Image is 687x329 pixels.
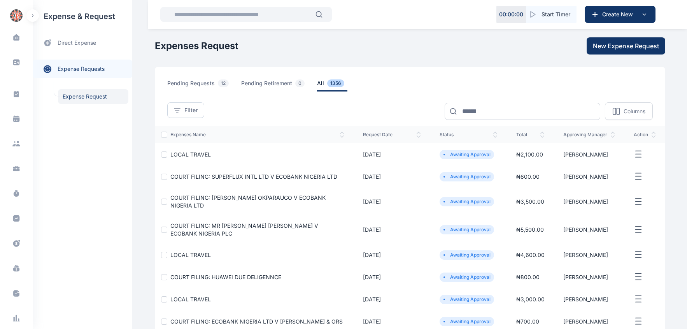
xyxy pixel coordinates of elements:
[354,165,430,188] td: [DATE]
[363,132,421,138] span: request date
[516,318,539,325] span: ₦ 700.00
[170,151,211,158] a: LOCAL TRAVEL
[443,274,491,280] li: Awaiting Approval
[317,79,347,91] span: all
[516,252,545,258] span: ₦ 4,600.00
[516,173,540,180] span: ₦ 800.00
[516,198,544,205] span: ₦ 3,500.00
[184,106,198,114] span: Filter
[354,143,430,165] td: [DATE]
[516,151,543,158] span: ₦ 2,100.00
[587,37,665,55] button: New Expense Request
[443,318,491,325] li: Awaiting Approval
[554,188,624,216] td: [PERSON_NAME]
[563,132,615,138] span: approving manager
[155,40,238,52] h1: Expenses Request
[167,79,241,91] a: pending requests12
[170,274,281,280] a: COURT FILING: HUAWEI DUE DELIGENNCE
[554,288,624,310] td: [PERSON_NAME]
[354,216,430,244] td: [DATE]
[554,266,624,288] td: [PERSON_NAME]
[218,79,229,87] span: 12
[516,296,545,303] span: ₦ 3,000.00
[605,102,653,120] button: Columns
[170,252,211,258] a: LOCAL TRAVEL
[241,79,308,91] span: pending retirement
[599,11,640,18] span: Create New
[526,6,577,23] button: Start Timer
[170,296,211,303] a: LOCAL TRAVEL
[170,173,337,180] a: COURT FILING: SUPERFLUX INTL LTD V ECOBANK NIGERIA LTD
[33,33,132,53] a: direct expense
[170,132,344,138] span: expenses Name
[443,296,491,303] li: Awaiting Approval
[443,174,491,180] li: Awaiting Approval
[634,132,656,138] span: action
[354,288,430,310] td: [DATE]
[33,60,132,78] a: expense requests
[354,244,430,266] td: [DATE]
[499,11,523,18] p: 00 : 00 : 00
[354,266,430,288] td: [DATE]
[317,79,357,91] a: all1356
[585,6,655,23] button: Create New
[170,194,326,209] a: COURT FILING: [PERSON_NAME] OKPARAUGO V ECOBANK NIGERIA LTD
[170,222,318,237] a: COURT FILING: MR [PERSON_NAME] [PERSON_NAME] V ECOBANK NIGERIA PLC
[58,39,96,47] span: direct expense
[542,11,570,18] span: Start Timer
[554,244,624,266] td: [PERSON_NAME]
[593,41,659,51] span: New Expense Request
[58,89,128,104] a: Expense Request
[516,132,545,138] span: total
[167,79,232,91] span: pending requests
[554,143,624,165] td: [PERSON_NAME]
[443,227,491,233] li: Awaiting Approval
[354,188,430,216] td: [DATE]
[33,53,132,78] div: expense requests
[443,252,491,258] li: Awaiting Approval
[554,216,624,244] td: [PERSON_NAME]
[443,199,491,205] li: Awaiting Approval
[167,102,204,118] button: Filter
[440,132,498,138] span: status
[327,79,344,87] span: 1356
[443,151,491,158] li: Awaiting Approval
[295,79,305,87] span: 0
[241,79,317,91] a: pending retirement0
[554,165,624,188] td: [PERSON_NAME]
[516,274,540,280] span: ₦ 800.00
[624,107,645,115] p: Columns
[516,226,544,233] span: ₦ 5,500.00
[170,318,343,325] a: COURT FILING: ECOBANK NIGERIA LTD V [PERSON_NAME] & ORS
